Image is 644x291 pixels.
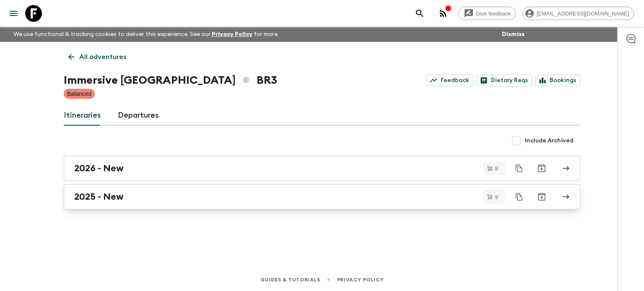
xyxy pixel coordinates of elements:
span: Give feedback [471,10,515,17]
button: Archive [533,160,550,177]
h1: Immersive [GEOGRAPHIC_DATA] BR3 [64,72,277,89]
div: [EMAIL_ADDRESS][DOMAIN_NAME] [522,7,634,20]
span: Include Archived [525,136,574,145]
button: Archive [533,188,550,205]
button: menu [5,5,22,22]
a: All adventures [64,49,131,65]
p: Balanced [67,90,91,98]
a: Departures [118,106,159,126]
a: Itineraries [64,106,101,126]
a: Give feedback [458,7,516,20]
p: All adventures [79,52,126,62]
span: 9 [490,194,503,200]
h2: 2025 - New [74,191,124,202]
a: Privacy Policy [212,31,252,37]
button: Dismiss [500,28,527,40]
span: 8 [490,166,503,171]
button: Duplicate [512,189,527,204]
a: Dietary Reqs [477,75,532,86]
span: [EMAIL_ADDRESS][DOMAIN_NAME] [532,10,634,17]
a: Guides & Tutorials [260,275,320,284]
a: Privacy Policy [337,275,384,284]
a: 2025 - New [64,184,580,209]
p: We use functional & tracking cookies to deliver this experience. See our for more. [10,27,282,42]
button: search adventures [411,5,428,22]
h2: 2026 - New [74,163,124,174]
a: Bookings [535,75,580,86]
a: 2026 - New [64,156,580,181]
button: Duplicate [512,161,527,176]
a: Feedback [426,75,473,86]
